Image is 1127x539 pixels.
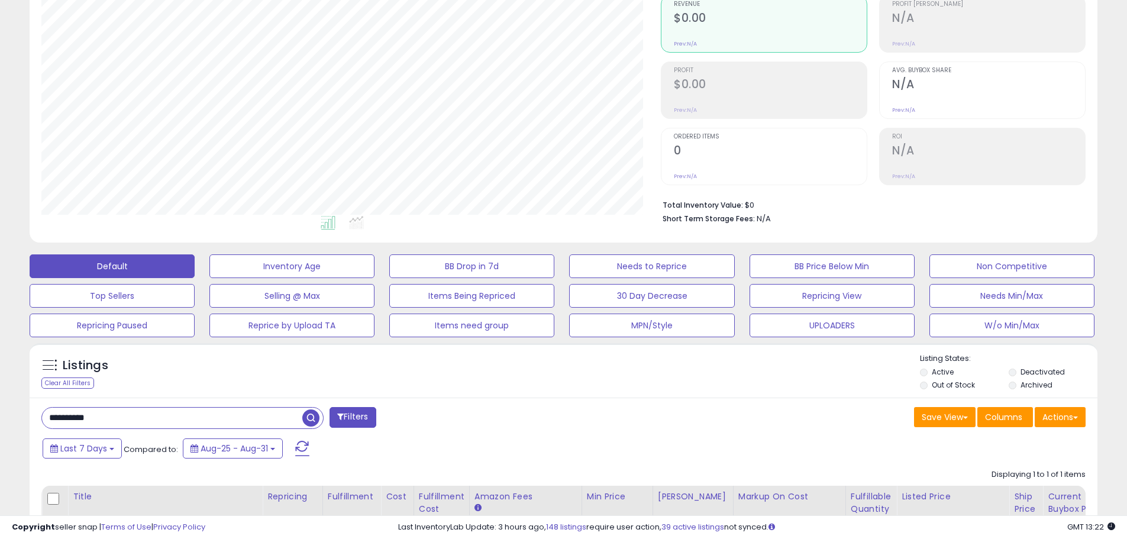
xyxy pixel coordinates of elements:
[674,144,867,160] h2: 0
[674,134,867,140] span: Ordered Items
[12,522,205,533] div: seller snap | |
[398,522,1115,533] div: Last InventoryLab Update: 3 hours ago, require user action, not synced.
[738,490,841,503] div: Markup on Cost
[209,284,374,308] button: Selling @ Max
[920,353,1097,364] p: Listing States:
[892,134,1085,140] span: ROI
[330,407,376,428] button: Filters
[546,521,586,532] a: 148 listings
[587,490,648,503] div: Min Price
[750,254,915,278] button: BB Price Below Min
[389,254,554,278] button: BB Drop in 7d
[12,521,55,532] strong: Copyright
[932,380,975,390] label: Out of Stock
[569,284,734,308] button: 30 Day Decrease
[1021,367,1065,377] label: Deactivated
[1048,490,1109,515] div: Current Buybox Price
[977,407,1033,427] button: Columns
[674,106,697,114] small: Prev: N/A
[892,1,1085,8] span: Profit [PERSON_NAME]
[661,521,724,532] a: 39 active listings
[30,314,195,337] button: Repricing Paused
[73,490,257,503] div: Title
[1021,380,1052,390] label: Archived
[674,11,867,27] h2: $0.00
[1014,490,1038,515] div: Ship Price
[892,67,1085,74] span: Avg. Buybox Share
[124,444,178,455] span: Compared to:
[663,214,755,224] b: Short Term Storage Fees:
[985,411,1022,423] span: Columns
[60,443,107,454] span: Last 7 Days
[267,490,318,503] div: Repricing
[892,11,1085,27] h2: N/A
[892,173,915,180] small: Prev: N/A
[929,314,1094,337] button: W/o Min/Max
[992,469,1086,480] div: Displaying 1 to 1 of 1 items
[474,503,482,514] small: Amazon Fees.
[153,521,205,532] a: Privacy Policy
[892,40,915,47] small: Prev: N/A
[674,40,697,47] small: Prev: N/A
[43,438,122,459] button: Last 7 Days
[674,67,867,74] span: Profit
[201,443,268,454] span: Aug-25 - Aug-31
[474,490,577,503] div: Amazon Fees
[750,284,915,308] button: Repricing View
[209,254,374,278] button: Inventory Age
[209,314,374,337] button: Reprice by Upload TA
[569,314,734,337] button: MPN/Style
[663,200,743,210] b: Total Inventory Value:
[757,213,771,224] span: N/A
[569,254,734,278] button: Needs to Reprice
[41,377,94,389] div: Clear All Filters
[63,357,108,374] h5: Listings
[101,521,151,532] a: Terms of Use
[929,254,1094,278] button: Non Competitive
[1035,407,1086,427] button: Actions
[674,1,867,8] span: Revenue
[419,490,464,515] div: Fulfillment Cost
[386,490,409,503] div: Cost
[892,106,915,114] small: Prev: N/A
[674,173,697,180] small: Prev: N/A
[733,486,845,532] th: The percentage added to the cost of goods (COGS) that forms the calculator for Min & Max prices.
[902,490,1004,503] div: Listed Price
[914,407,976,427] button: Save View
[389,314,554,337] button: Items need group
[1067,521,1115,532] span: 2025-09-8 13:22 GMT
[389,284,554,308] button: Items Being Repriced
[183,438,283,459] button: Aug-25 - Aug-31
[30,284,195,308] button: Top Sellers
[929,284,1094,308] button: Needs Min/Max
[30,254,195,278] button: Default
[932,367,954,377] label: Active
[851,490,892,515] div: Fulfillable Quantity
[892,144,1085,160] h2: N/A
[750,314,915,337] button: UPLOADERS
[674,78,867,93] h2: $0.00
[892,78,1085,93] h2: N/A
[658,490,728,503] div: [PERSON_NAME]
[663,197,1077,211] li: $0
[328,490,376,503] div: Fulfillment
